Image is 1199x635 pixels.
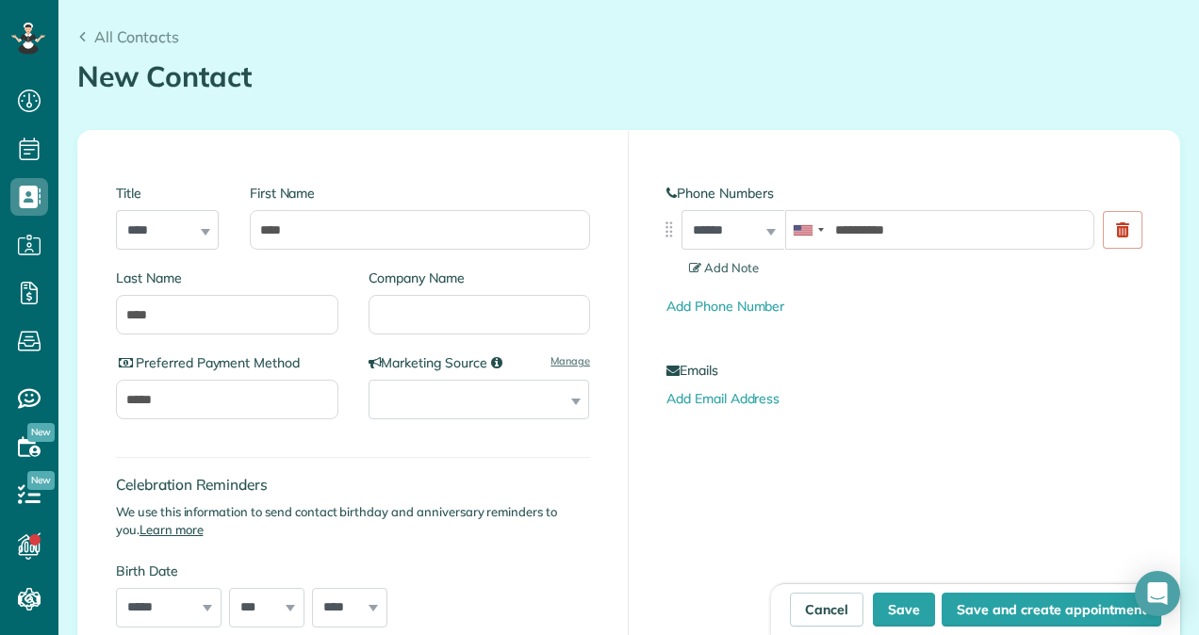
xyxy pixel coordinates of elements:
[689,260,759,275] span: Add Note
[116,503,590,539] p: We use this information to send contact birthday and anniversary reminders to you.
[27,471,55,490] span: New
[942,593,1161,627] button: Save and create appointment
[27,423,55,442] span: New
[116,477,590,493] h4: Celebration Reminders
[116,562,432,580] label: Birth Date
[116,184,220,203] label: Title
[116,353,338,372] label: Preferred Payment Method
[1135,571,1180,616] div: Open Intercom Messenger
[116,269,338,287] label: Last Name
[369,353,591,372] label: Marketing Source
[786,211,829,249] div: United States: +1
[140,522,204,537] a: Learn more
[666,361,1142,380] label: Emails
[666,390,780,407] a: Add Email Address
[666,298,784,315] a: Add Phone Number
[77,61,1180,92] h1: New Contact
[666,184,1142,203] label: Phone Numbers
[550,353,590,368] a: Manage
[873,593,935,627] button: Save
[94,27,179,46] span: All Contacts
[250,184,590,203] label: First Name
[659,220,679,239] img: drag_indicator-119b368615184ecde3eda3c64c821f6cf29d3e2b97b89ee44bc31753036683e5.png
[369,269,591,287] label: Company Name
[790,593,863,627] a: Cancel
[77,25,179,48] a: All Contacts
